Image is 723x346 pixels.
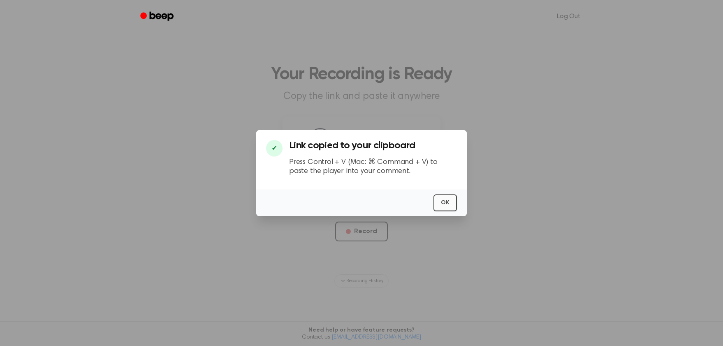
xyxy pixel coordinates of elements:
[289,140,457,151] h3: Link copied to your clipboard
[134,9,181,25] a: Beep
[266,140,283,157] div: ✔
[433,194,457,211] button: OK
[549,7,589,26] a: Log Out
[289,158,457,176] p: Press Control + V (Mac: ⌘ Command + V) to paste the player into your comment.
